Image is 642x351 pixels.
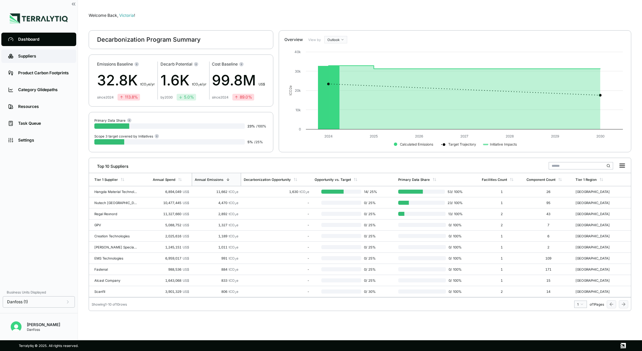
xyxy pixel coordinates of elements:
span: tCO e [229,267,238,271]
sub: 2 [235,269,236,272]
div: 1.6K [160,70,207,91]
sub: 2 [235,291,236,294]
div: 1,327 [194,223,238,227]
text: Calculated Emissions [400,142,433,146]
span: 0 / 100 % [446,278,463,282]
span: Danfoss (1) [7,299,28,305]
text: 10k [295,108,301,112]
div: [PERSON_NAME] [27,322,60,327]
sub: 2 [146,84,148,87]
span: 23 % [247,124,255,128]
span: 0 / 25 % [361,201,379,205]
div: [GEOGRAPHIC_DATA] [576,190,618,194]
span: tCO e [229,212,238,216]
div: Tier 1 Supplier [94,178,118,182]
div: 109 [526,256,570,260]
div: Business Units Displayed [3,288,75,296]
div: Creation Technologies [94,234,137,238]
button: 1 [574,301,587,308]
text: 2026 [415,134,423,138]
span: US$ [183,245,189,249]
div: 1 [577,302,584,306]
span: 53 / 100 % [445,190,463,194]
div: Tier 1 Region [576,178,597,182]
div: 171 [526,267,570,271]
div: 10,477,445 [153,201,189,205]
span: 14 / 25 % [361,190,379,194]
div: 988,536 [153,267,189,271]
div: 113.8 % [120,94,138,100]
span: ! [134,13,135,18]
div: Overview [284,37,303,42]
div: [GEOGRAPHIC_DATA] [576,201,618,205]
div: Facilities Count [482,178,507,182]
sub: 2 [235,202,236,205]
span: / 100 % [256,124,266,128]
div: 1 [482,234,521,238]
text: 2024 [324,134,333,138]
div: 884 [194,267,238,271]
span: tCO e [229,223,238,227]
div: 2 [482,223,521,227]
text: tCO e [288,85,292,95]
div: 991 [194,256,238,260]
div: 95 [526,201,570,205]
div: 1 [482,278,521,282]
span: 0 / 25 % [361,267,379,271]
div: 7 [526,223,570,227]
span: US$ [183,289,189,294]
div: [GEOGRAPHIC_DATA] [576,245,618,249]
text: 2029 [551,134,559,138]
div: - [244,212,309,216]
div: Top 10 Suppliers [92,161,128,169]
text: Target Trajectory [448,142,476,147]
div: - [244,234,309,238]
tspan: 2 [288,87,292,89]
div: Showing 1 - 10 of 10 rows [92,302,127,306]
div: 2,892 [194,212,238,216]
span: tCO e [229,278,238,282]
div: [GEOGRAPHIC_DATA] [576,234,618,238]
div: 3,901,329 [153,289,189,294]
div: 1 [482,190,521,194]
div: 2 [526,245,570,249]
div: 1,630 [244,190,309,194]
span: 13 / 100 % [446,212,463,216]
div: Annual Spend [153,178,175,182]
div: Decarb Potential [160,62,207,67]
div: 2,025,616 [153,234,189,238]
div: Decarbonization Opportunity [244,178,291,182]
img: Victoria Odoma [11,321,21,332]
div: - [244,289,309,294]
div: 5,088,752 [153,223,189,227]
div: 806 [194,289,238,294]
sub: 2 [235,247,236,250]
span: US$ [183,234,189,238]
div: Danfoss [27,327,60,331]
div: 1,643,068 [153,278,189,282]
div: 32.8K [97,70,155,91]
div: 99.8M [212,70,265,91]
div: Primary Data Share [94,118,132,123]
div: Decarbonization Program Summary [97,36,200,44]
img: Logo [10,13,68,24]
div: Nutech [GEOGRAPHIC_DATA] [94,201,137,205]
div: Alcast Company [94,278,137,282]
text: 0 [299,127,301,131]
span: US$ [183,256,189,260]
div: Cost Baseline [212,62,265,67]
div: [GEOGRAPHIC_DATA] [576,223,618,227]
span: of 1 Pages [590,302,604,306]
div: [PERSON_NAME] Specialty Company [94,245,137,249]
span: 0 / 100 % [446,223,463,227]
sub: 2 [235,225,236,228]
div: by 2030 [160,95,173,99]
div: since 2024 [97,95,113,99]
div: Emissions Baseline [97,62,155,67]
span: tCO e [229,289,238,294]
span: US$ [183,201,189,205]
div: 14 [526,289,570,294]
sub: 2 [235,258,236,261]
span: 0 / 25 % [361,223,379,227]
label: View by [308,38,322,42]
